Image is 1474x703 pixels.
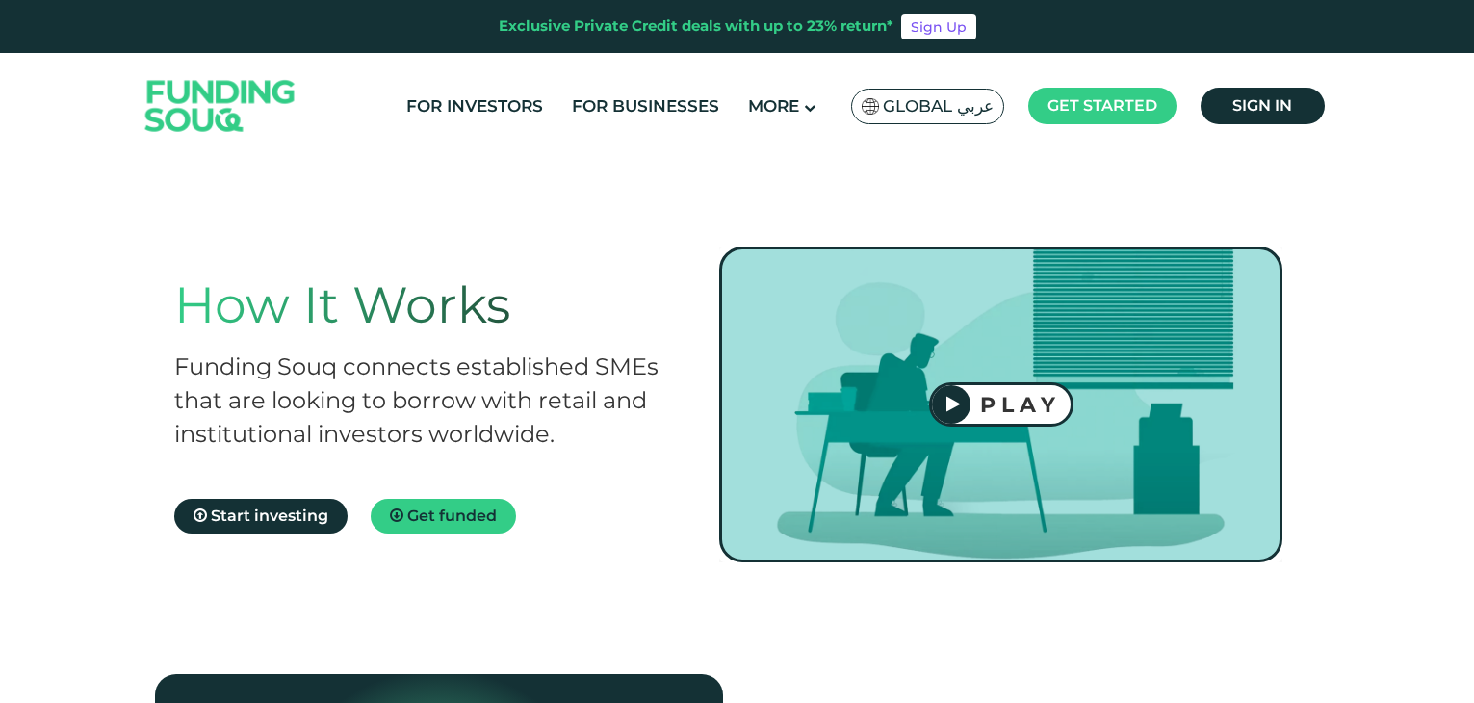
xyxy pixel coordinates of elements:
span: Get funded [407,507,497,525]
span: More [748,96,799,116]
span: Get started [1047,96,1157,115]
img: SA Flag [862,98,879,115]
a: Start investing [174,499,348,534]
a: Sign in [1201,88,1325,124]
a: Get funded [371,499,516,534]
span: Sign in [1232,96,1292,115]
button: PLAY [929,382,1073,427]
h1: How It Works [174,275,682,335]
div: PLAY [970,392,1071,418]
h2: Funding Souq connects established SMEs that are looking to borrow with retail and institutional i... [174,350,682,451]
a: For Investors [401,91,548,122]
a: Sign Up [901,14,976,39]
a: For Businesses [567,91,724,122]
img: Logo [126,58,315,155]
span: Start investing [211,507,328,525]
span: Global عربي [883,95,994,117]
div: Exclusive Private Credit deals with up to 23% return* [499,15,893,38]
